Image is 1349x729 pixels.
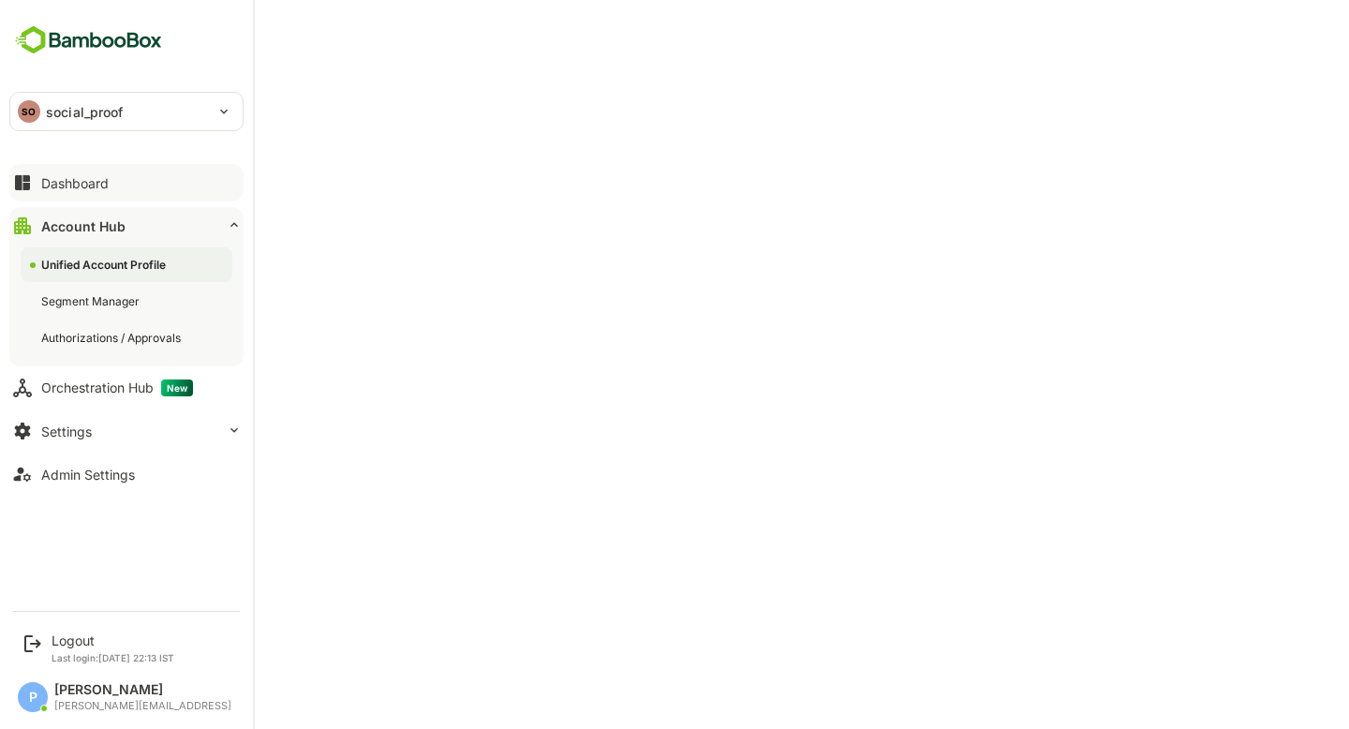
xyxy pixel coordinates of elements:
div: P [18,682,48,712]
div: Orchestration Hub [41,379,193,396]
div: Segment Manager [41,293,143,309]
img: BambooboxFullLogoMark.5f36c76dfaba33ec1ec1367b70bb1252.svg [9,22,168,58]
button: Orchestration HubNew [9,369,244,407]
div: Dashboard [41,175,109,191]
div: Logout [52,632,174,648]
div: [PERSON_NAME] [54,682,231,698]
button: Dashboard [9,164,244,201]
div: Admin Settings [41,467,135,483]
div: Settings [41,424,92,439]
div: SO [18,100,40,123]
p: Last login: [DATE] 22:13 IST [52,652,174,663]
span: New [161,379,193,396]
div: Authorizations / Approvals [41,330,185,346]
div: SOsocial_proof [10,93,243,130]
div: [PERSON_NAME][EMAIL_ADDRESS] [54,700,231,712]
div: Unified Account Profile [41,257,170,273]
button: Settings [9,412,244,450]
p: social_proof [46,102,124,122]
button: Admin Settings [9,455,244,493]
button: Account Hub [9,207,244,245]
div: Account Hub [41,218,126,234]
